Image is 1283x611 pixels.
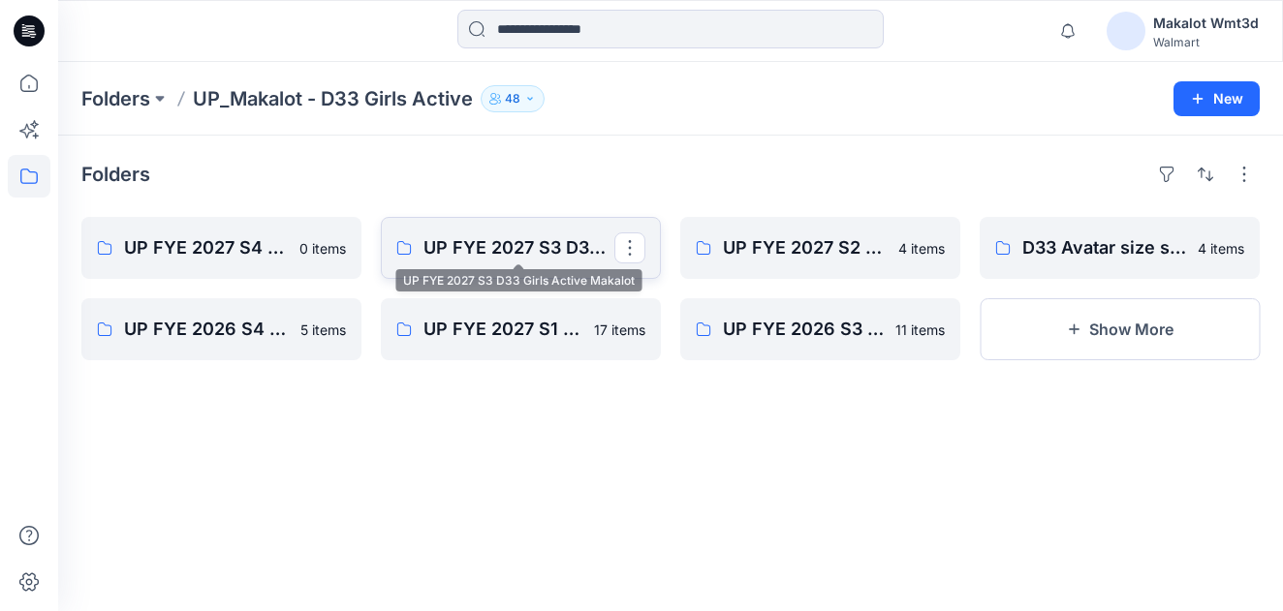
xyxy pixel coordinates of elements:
a: Folders [81,85,150,112]
p: UP FYE 2026 S4 D33 Girls Active Makalot [124,316,289,343]
a: UP FYE 2027 S2 D33 Girls Active Makalot4 items [680,217,960,279]
button: 48 [481,85,545,112]
p: 17 items [594,320,645,340]
p: UP FYE 2027 S4 D33 Girls Active Makalot [124,234,288,261]
button: Show More [980,298,1260,360]
a: UP FYE 2027 S4 D33 Girls Active Makalot0 items [81,217,361,279]
p: UP FYE 2027 S1 D33 Girls Active Makalot [423,316,582,343]
div: Makalot Wmt3d [1153,12,1259,35]
p: 5 items [300,320,346,340]
div: Walmart [1153,35,1259,49]
p: UP FYE 2027 S3 D33 Girls Active Makalot [423,234,614,261]
a: UP FYE 2027 S1 D33 Girls Active Makalot17 items [381,298,661,360]
p: UP FYE 2027 S2 D33 Girls Active Makalot [723,234,887,261]
p: UP_Makalot - D33 Girls Active [193,85,473,112]
a: UP FYE 2026 S4 D33 Girls Active Makalot5 items [81,298,361,360]
a: UP FYE 2026 S3 D33 Girls Active Makalot11 items [680,298,960,360]
img: avatar [1107,12,1145,50]
p: 4 items [1198,238,1244,259]
p: UP FYE 2026 S3 D33 Girls Active Makalot [723,316,884,343]
p: 11 items [895,320,945,340]
button: New [1173,81,1260,116]
a: D33 Avatar size set Makalot4 items [980,217,1260,279]
p: 0 items [299,238,346,259]
p: 4 items [898,238,945,259]
p: 48 [505,88,520,109]
a: UP FYE 2027 S3 D33 Girls Active Makalot [381,217,661,279]
h4: Folders [81,163,150,186]
p: D33 Avatar size set Makalot [1022,234,1186,261]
